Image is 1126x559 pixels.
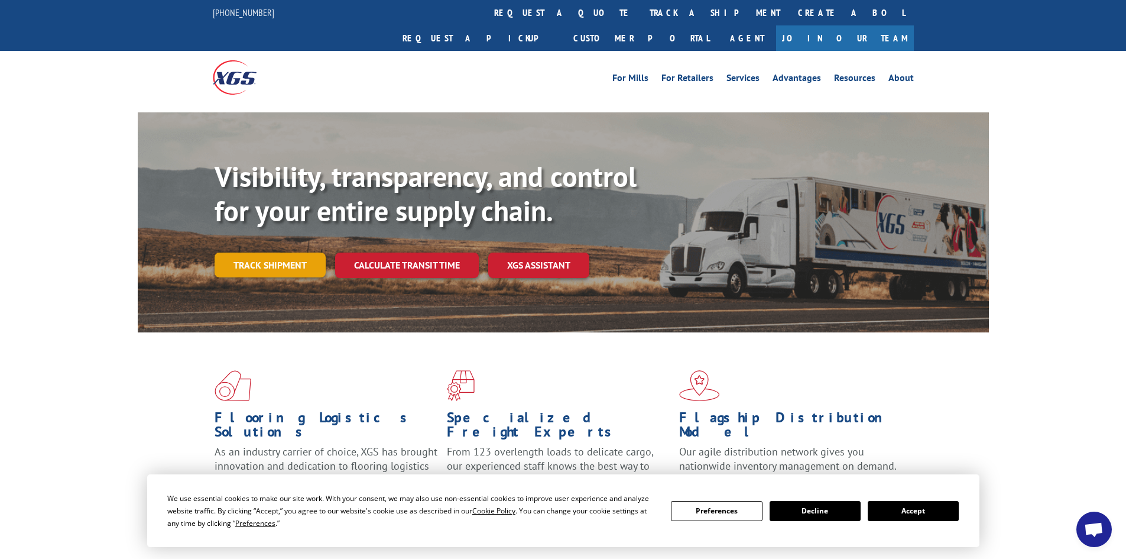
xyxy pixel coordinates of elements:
span: Preferences [235,518,275,528]
img: xgs-icon-flagship-distribution-model-red [679,370,720,401]
a: About [888,73,914,86]
h1: Flagship Distribution Model [679,411,903,445]
span: Our agile distribution network gives you nationwide inventory management on demand. [679,445,897,473]
button: Accept [868,501,959,521]
a: Advantages [773,73,821,86]
a: For Mills [612,73,648,86]
a: [PHONE_NUMBER] [213,7,274,18]
a: Services [726,73,760,86]
a: Calculate transit time [335,253,479,278]
a: Track shipment [215,253,326,277]
a: Join Our Team [776,25,914,51]
span: As an industry carrier of choice, XGS has brought innovation and dedication to flooring logistics... [215,445,437,487]
a: For Retailers [661,73,713,86]
a: Agent [718,25,776,51]
a: Request a pickup [394,25,564,51]
span: Cookie Policy [472,506,515,516]
h1: Flooring Logistics Solutions [215,411,438,445]
div: Open chat [1076,512,1112,547]
b: Visibility, transparency, and control for your entire supply chain. [215,158,637,229]
button: Preferences [671,501,762,521]
p: From 123 overlength loads to delicate cargo, our experienced staff knows the best way to move you... [447,445,670,497]
div: Cookie Consent Prompt [147,474,979,547]
h1: Specialized Freight Experts [447,411,670,445]
button: Decline [770,501,861,521]
a: XGS ASSISTANT [488,253,589,278]
a: Customer Portal [564,25,718,51]
img: xgs-icon-total-supply-chain-intelligence-red [215,370,251,401]
img: xgs-icon-focused-on-flooring-red [447,370,475,401]
div: We use essential cookies to make our site work. With your consent, we may also use non-essential ... [167,492,657,529]
a: Resources [834,73,875,86]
